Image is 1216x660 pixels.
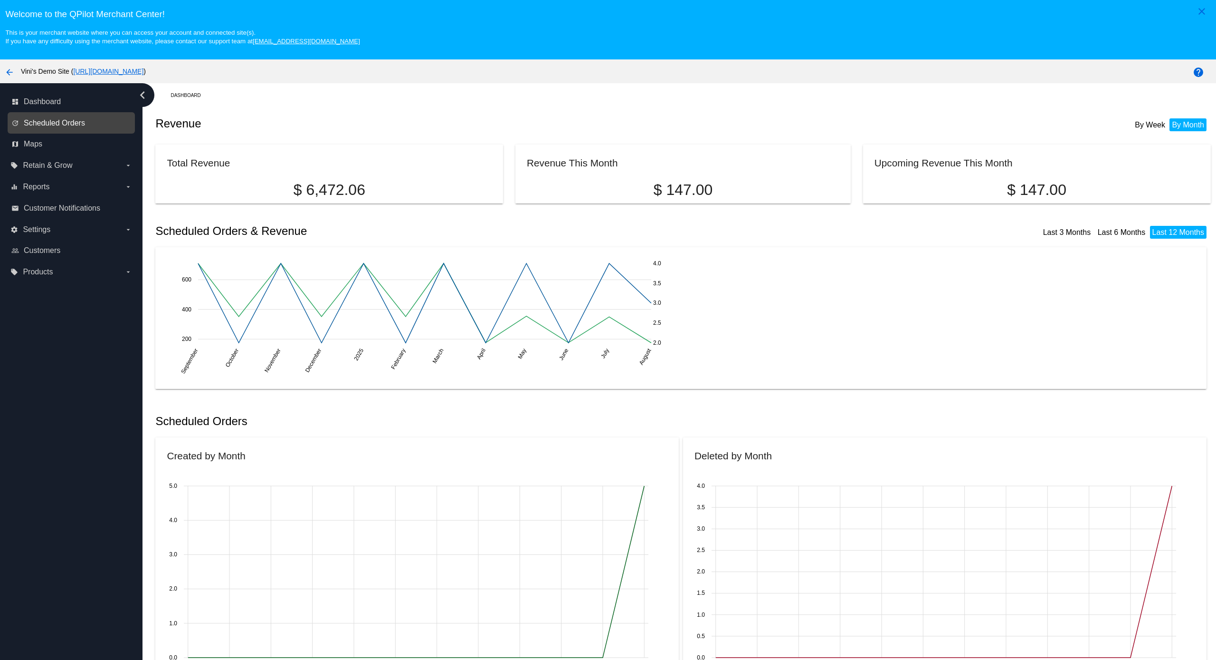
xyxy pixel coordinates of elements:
[697,504,705,511] text: 3.5
[11,94,132,109] a: dashboard Dashboard
[135,87,150,103] i: chevron_left
[5,9,1210,19] h3: Welcome to the QPilot Merchant Center!
[1169,118,1206,131] li: By Month
[475,348,487,361] text: April
[24,119,85,127] span: Scheduled Orders
[124,268,132,276] i: arrow_drop_down
[21,68,146,75] span: Vini's Demo Site ( )
[694,450,772,461] h2: Deleted by Month
[73,68,143,75] a: [URL][DOMAIN_NAME]
[697,633,705,640] text: 0.5
[11,247,19,254] i: people_outline
[1098,228,1146,236] a: Last 6 Months
[263,348,282,374] text: November
[182,336,191,342] text: 200
[11,204,19,212] i: email
[170,620,178,627] text: 1.0
[11,116,132,131] a: update Scheduled Orders
[11,98,19,106] i: dashboard
[653,300,661,306] text: 3.0
[155,117,683,130] h2: Revenue
[124,226,132,233] i: arrow_drop_down
[527,181,839,199] p: $ 147.00
[10,226,18,233] i: settings
[600,348,611,359] text: July
[697,590,705,596] text: 1.5
[124,162,132,169] i: arrow_drop_down
[653,320,661,326] text: 2.5
[653,280,661,287] text: 3.5
[5,29,360,45] small: This is your merchant website where you can access your account and connected site(s). If you hav...
[224,348,240,369] text: October
[431,348,445,365] text: March
[170,483,178,489] text: 5.0
[167,181,492,199] p: $ 6,472.06
[167,157,230,168] h2: Total Revenue
[390,348,407,371] text: February
[155,224,683,238] h2: Scheduled Orders & Revenue
[23,161,72,170] span: Retain & Grow
[1193,67,1204,78] mat-icon: help
[353,347,365,361] text: 2025
[304,348,323,374] text: December
[182,306,191,313] text: 400
[253,38,360,45] a: [EMAIL_ADDRESS][DOMAIN_NAME]
[170,517,178,524] text: 4.0
[23,183,49,191] span: Reports
[697,525,705,532] text: 3.0
[124,183,132,191] i: arrow_drop_down
[527,157,618,168] h2: Revenue This Month
[874,157,1013,168] h2: Upcoming Revenue This Month
[155,415,683,428] h2: Scheduled Orders
[24,204,100,213] span: Customer Notifications
[24,246,60,255] span: Customers
[558,347,570,361] text: June
[171,88,209,103] a: Dashboard
[1196,6,1207,17] mat-icon: close
[10,162,18,169] i: local_offer
[874,181,1199,199] p: $ 147.00
[1043,228,1091,236] a: Last 3 Months
[697,547,705,553] text: 2.5
[638,347,653,366] text: August
[11,201,132,216] a: email Customer Notifications
[697,611,705,618] text: 1.0
[182,276,191,283] text: 600
[10,268,18,276] i: local_offer
[23,268,53,276] span: Products
[653,260,661,267] text: 4.0
[1152,228,1204,236] a: Last 12 Months
[10,183,18,191] i: equalizer
[24,140,42,148] span: Maps
[11,136,132,152] a: map Maps
[23,225,50,234] span: Settings
[4,67,15,78] mat-icon: arrow_back
[24,97,61,106] span: Dashboard
[697,483,705,489] text: 4.0
[653,340,661,346] text: 2.0
[1132,118,1168,131] li: By Week
[11,119,19,127] i: update
[170,585,178,592] text: 2.0
[170,551,178,558] text: 3.0
[517,348,528,360] text: May
[167,450,245,461] h2: Created by Month
[11,243,132,258] a: people_outline Customers
[697,568,705,575] text: 2.0
[11,140,19,148] i: map
[180,348,199,375] text: September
